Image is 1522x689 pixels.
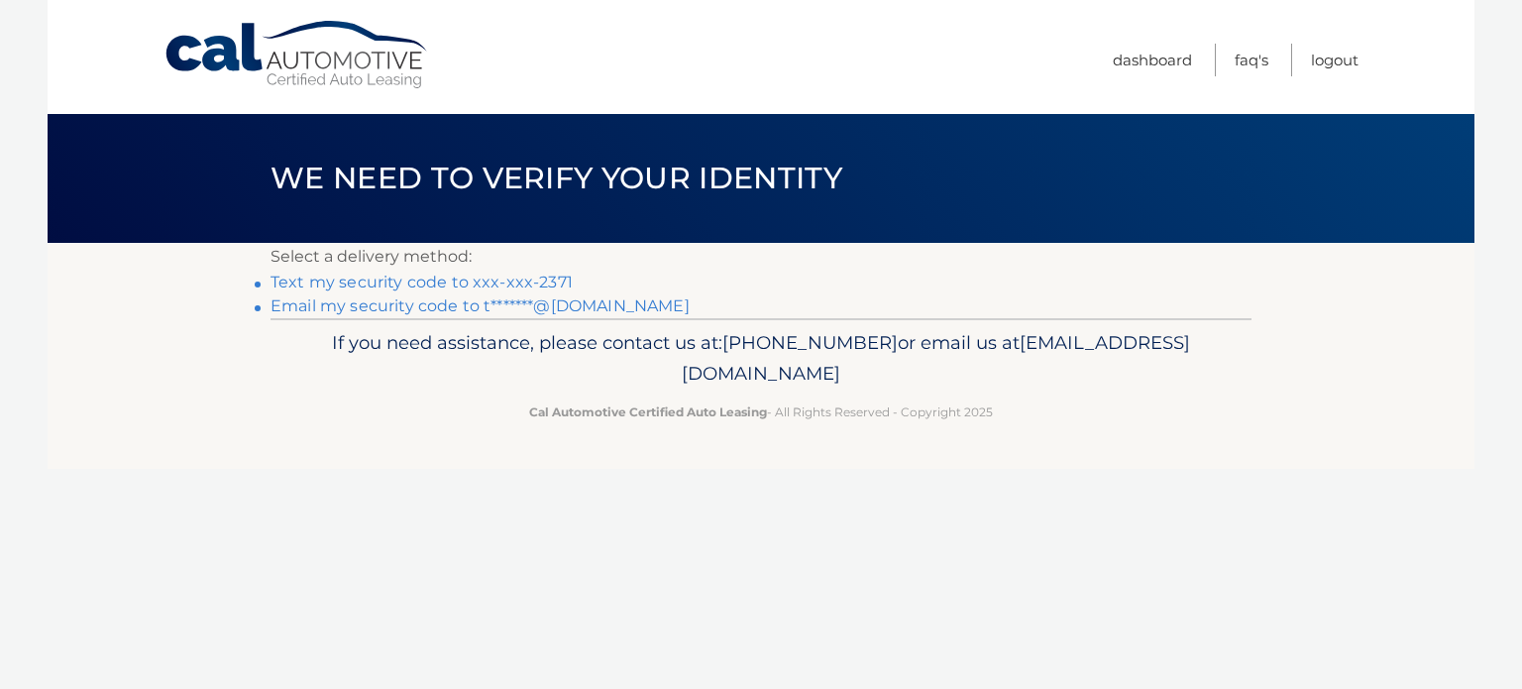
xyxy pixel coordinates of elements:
p: Select a delivery method: [271,243,1251,271]
a: Cal Automotive [163,20,431,90]
a: FAQ's [1235,44,1268,76]
a: Text my security code to xxx-xxx-2371 [271,273,573,291]
span: [PHONE_NUMBER] [722,331,898,354]
a: Email my security code to t*******@[DOMAIN_NAME] [271,296,690,315]
a: Dashboard [1113,44,1192,76]
span: We need to verify your identity [271,160,842,196]
a: Logout [1311,44,1359,76]
p: - All Rights Reserved - Copyright 2025 [283,402,1239,422]
p: If you need assistance, please contact us at: or email us at [283,327,1239,391]
strong: Cal Automotive Certified Auto Leasing [529,404,767,419]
